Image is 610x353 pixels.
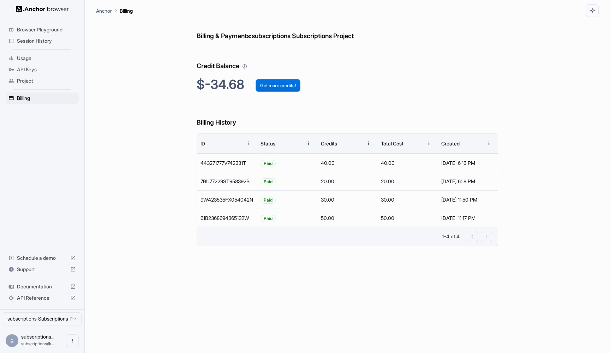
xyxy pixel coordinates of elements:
div: Project [6,75,79,86]
div: API Reference [6,292,79,304]
div: 30.00 [377,190,437,209]
div: [DATE] 6:16 PM [441,154,494,172]
div: Support [6,264,79,275]
span: Session History [17,37,76,44]
div: 9W423535FX054042N [197,190,257,209]
span: API Keys [17,66,76,73]
div: Session History [6,35,79,47]
div: Usage [6,53,79,64]
span: Paid [261,173,275,191]
div: Documentation [6,281,79,292]
h6: Billing History [197,103,498,128]
button: Open menu [66,334,79,347]
button: Sort [229,137,242,150]
span: subscriptions Subscriptions [21,334,54,340]
div: 443271777V742331T [197,154,257,172]
span: Project [17,77,76,84]
svg: Your credit balance will be consumed as you use the API. Visit the usage page to view a breakdown... [242,64,247,69]
button: Sort [410,137,423,150]
span: Support [17,266,67,273]
div: 61B2368694365132W [197,209,257,227]
div: Status [261,140,275,146]
span: Paid [261,154,275,172]
button: Sort [470,137,483,150]
button: Menu [423,137,435,150]
button: Menu [242,137,255,150]
button: Sort [349,137,362,150]
div: 7BU77229ST958392B [197,172,257,190]
span: subscriptions@agentix.pro [21,341,54,346]
div: [DATE] 11:50 PM [441,191,494,209]
div: Browser Playground [6,24,79,35]
span: Usage [17,55,76,62]
span: Paid [261,209,275,227]
h2: $-34.68 [197,77,498,92]
div: Total Cost [381,140,403,146]
h6: Credit Balance [197,47,498,71]
div: API Keys [6,64,79,75]
div: Schedule a demo [6,252,79,264]
div: 50.00 [317,209,377,227]
p: Anchor [96,7,112,14]
div: Created [441,140,460,146]
button: Menu [302,137,315,150]
div: Billing [6,92,79,104]
div: [DATE] 11:17 PM [441,209,494,227]
button: Menu [362,137,375,150]
div: 50.00 [377,209,437,227]
p: 1–4 of 4 [442,233,460,240]
div: 20.00 [377,172,437,190]
div: 40.00 [317,154,377,172]
p: Billing [120,7,133,14]
div: 40.00 [377,154,437,172]
div: [DATE] 6:18 PM [441,172,494,190]
div: 20.00 [317,172,377,190]
span: Paid [261,191,275,209]
span: Billing [17,95,76,102]
button: Get more credits! [256,79,300,92]
img: Anchor Logo [16,6,69,12]
div: 30.00 [317,190,377,209]
button: Menu [483,137,495,150]
div: s [6,334,18,347]
span: Schedule a demo [17,255,67,262]
h6: Billing & Payments: subscriptions Subscriptions Project [197,17,498,41]
span: Browser Playground [17,26,76,33]
span: Documentation [17,283,67,290]
div: Credits [321,140,337,146]
div: ID [201,140,205,146]
span: API Reference [17,294,67,301]
button: Sort [289,137,302,150]
nav: breadcrumb [96,7,133,14]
